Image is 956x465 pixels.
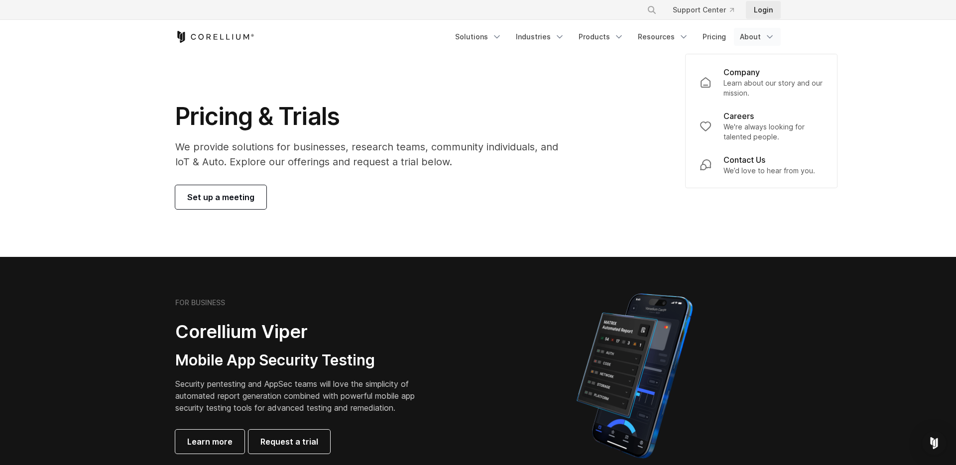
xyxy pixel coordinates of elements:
[697,28,732,46] a: Pricing
[187,191,254,203] span: Set up a meeting
[510,28,571,46] a: Industries
[723,122,823,142] p: We're always looking for talented people.
[560,289,710,463] img: Corellium MATRIX automated report on iPhone showing app vulnerability test results across securit...
[175,31,254,43] a: Corellium Home
[723,110,754,122] p: Careers
[175,298,225,307] h6: FOR BUSINESS
[248,430,330,454] a: Request a trial
[175,185,266,209] a: Set up a meeting
[260,436,318,448] span: Request a trial
[692,104,831,148] a: Careers We're always looking for talented people.
[175,139,572,169] p: We provide solutions for businesses, research teams, community individuals, and IoT & Auto. Explo...
[723,154,765,166] p: Contact Us
[723,166,815,176] p: We’d love to hear from you.
[922,431,946,455] div: Open Intercom Messenger
[734,28,781,46] a: About
[635,1,781,19] div: Navigation Menu
[573,28,630,46] a: Products
[692,148,831,182] a: Contact Us We’d love to hear from you.
[175,351,430,370] h3: Mobile App Security Testing
[723,66,760,78] p: Company
[175,430,244,454] a: Learn more
[175,378,430,414] p: Security pentesting and AppSec teams will love the simplicity of automated report generation comb...
[665,1,742,19] a: Support Center
[449,28,508,46] a: Solutions
[723,78,823,98] p: Learn about our story and our mission.
[746,1,781,19] a: Login
[632,28,695,46] a: Resources
[449,28,781,46] div: Navigation Menu
[692,60,831,104] a: Company Learn about our story and our mission.
[643,1,661,19] button: Search
[175,321,430,343] h2: Corellium Viper
[175,102,572,131] h1: Pricing & Trials
[187,436,233,448] span: Learn more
